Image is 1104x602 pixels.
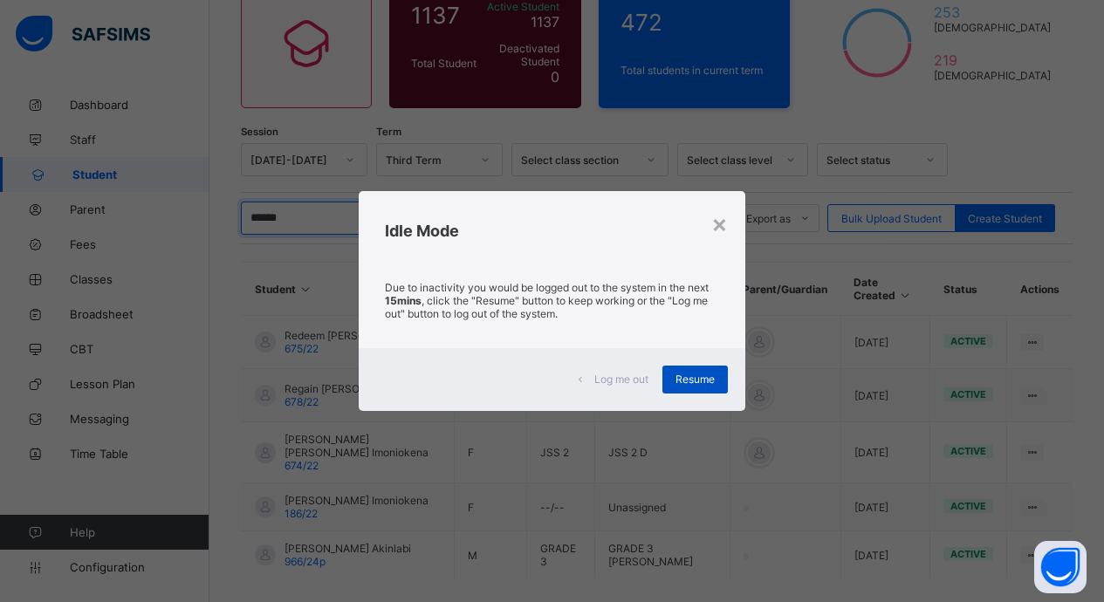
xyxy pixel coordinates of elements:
button: Open asap [1034,541,1087,593]
p: Due to inactivity you would be logged out to the system in the next , click the "Resume" button t... [385,281,719,320]
h2: Idle Mode [385,222,719,240]
div: × [711,209,728,238]
span: Log me out [594,373,648,386]
strong: 15mins [385,294,422,307]
span: Resume [675,373,715,386]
